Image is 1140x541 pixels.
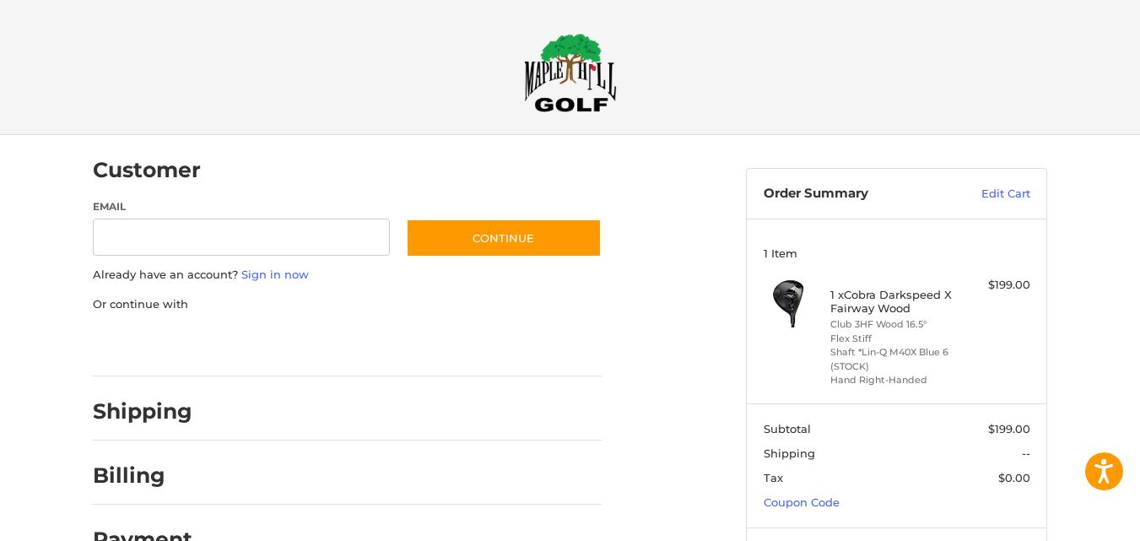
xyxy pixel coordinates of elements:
h2: Billing [93,463,192,489]
iframe: PayPal-paypal [88,329,214,360]
button: Continue [406,219,602,257]
p: Already have an account? [93,267,602,284]
span: -- [1022,446,1030,460]
span: Tax [764,471,783,484]
h3: Order Summary [764,186,945,203]
span: Shipping [764,446,815,460]
p: Or continue with [93,296,602,313]
a: Edit Cart [945,186,1030,203]
h2: Customer [93,157,201,183]
span: Subtotal [764,422,811,436]
h3: 1 Item [764,246,1030,260]
iframe: PayPal-venmo [374,329,500,360]
iframe: PayPal-paylater [230,329,357,360]
div: $199.00 [964,277,1030,294]
li: Hand Right-Handed [830,373,959,387]
h2: Shipping [93,398,192,425]
li: Flex Stiff [830,332,959,346]
li: Shaft *Lin-Q M40X Blue 6 (STOCK) [830,345,959,373]
h4: 1 x Cobra Darkspeed X Fairway Wood [830,288,959,316]
img: Maple Hill Golf [524,33,617,112]
li: Club 3HF Wood 16.5° [830,317,959,332]
a: Sign in now [241,268,309,281]
span: $199.00 [988,422,1030,436]
span: $0.00 [998,471,1030,484]
iframe: Gorgias live chat messenger [17,468,201,524]
label: Email [93,199,390,214]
